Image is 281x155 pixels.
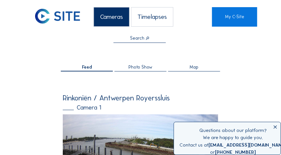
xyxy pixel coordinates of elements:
a: [PHONE_NUMBER] [215,149,256,155]
div: Cameras [94,7,129,27]
span: Map [190,65,198,70]
a: C-SITE Logo [35,7,55,27]
div: Camera 1 [63,105,218,111]
span: Feed [82,65,92,70]
img: C-SITE Logo [35,9,80,24]
a: My C-Site [212,7,257,27]
span: Photo Show [128,65,152,70]
div: Rinkoniën / Antwerpen Royerssluis [63,95,218,102]
div: Timelapses [131,7,173,27]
